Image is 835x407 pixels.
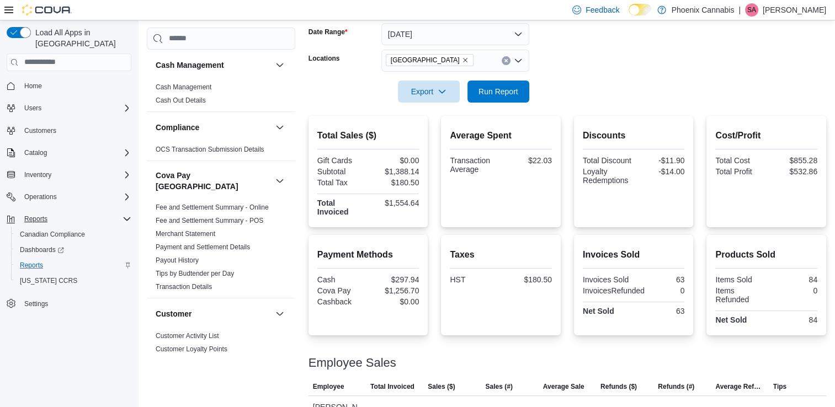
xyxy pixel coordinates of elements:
span: Home [20,79,131,93]
div: Gift Cards [317,156,366,165]
span: SA [747,3,756,17]
a: Cash Out Details [156,97,206,104]
div: Total Discount [583,156,631,165]
span: Inventory [20,168,131,181]
div: Cova Pay [GEOGRAPHIC_DATA] [147,201,295,298]
div: 84 [769,315,817,324]
h2: Taxes [450,248,552,261]
div: 0 [769,286,817,295]
span: Refunds (#) [658,382,694,391]
button: Reports [11,258,136,273]
span: Total Invoiced [370,382,414,391]
h3: Customer [156,308,192,319]
span: Load All Apps in [GEOGRAPHIC_DATA] [31,27,131,49]
button: Cova Pay [GEOGRAPHIC_DATA] [156,170,271,192]
button: Cova Pay [GEOGRAPHIC_DATA] [273,174,286,188]
a: Customers [20,124,61,137]
span: Catalog [20,146,131,159]
h2: Average Spent [450,129,552,142]
div: $0.00 [370,297,419,306]
a: Payment and Settlement Details [156,243,250,251]
div: $180.50 [503,275,552,284]
a: Fee and Settlement Summary - POS [156,217,263,224]
div: Items Refunded [715,286,764,304]
a: Home [20,79,46,93]
span: Feedback [586,4,619,15]
span: Reports [20,212,131,226]
span: Dashboards [20,245,64,254]
span: Merchant Statement [156,229,215,238]
div: $1,388.14 [370,167,419,176]
span: Fee and Settlement Summary - Online [156,203,269,212]
a: Customer Loyalty Points [156,345,227,353]
button: Customer [156,308,271,319]
span: Washington CCRS [15,274,131,287]
span: Average Sale [543,382,584,391]
h2: Payment Methods [317,248,419,261]
span: Home [24,82,42,90]
a: Dashboards [11,242,136,258]
div: 63 [636,307,684,315]
div: $532.86 [769,167,817,176]
div: 84 [769,275,817,284]
span: [GEOGRAPHIC_DATA] [391,55,460,66]
span: Users [24,104,41,113]
div: InvoicesRefunded [583,286,645,295]
button: Inventory [2,167,136,183]
span: Reports [24,215,47,223]
div: Total Profit [715,167,764,176]
a: Transaction Details [156,283,212,291]
label: Date Range [309,28,348,36]
button: Export [398,81,460,103]
div: Cash Management [147,81,295,111]
button: [DATE] [381,23,529,45]
span: Reports [15,259,131,272]
span: Sales ($) [428,382,455,391]
span: Payment and Settlement Details [156,243,250,251]
a: Reports [15,259,47,272]
span: Average Refund [715,382,764,391]
a: Customer Activity List [156,332,219,340]
span: Settings [24,299,48,308]
a: Fee and Settlement Summary - Online [156,203,269,211]
img: Cova [22,4,72,15]
a: Dashboards [15,243,68,256]
span: Canadian Compliance [15,228,131,241]
button: Settings [2,295,136,311]
strong: Net Sold [715,315,747,324]
span: [US_STATE] CCRS [20,276,77,285]
div: HST [450,275,498,284]
div: 63 [636,275,684,284]
button: Reports [2,211,136,227]
p: [PERSON_NAME] [763,3,826,17]
a: Tips by Budtender per Day [156,270,234,277]
div: $1,554.64 [370,199,419,207]
span: Inventory [24,170,51,179]
div: $1,256.70 [370,286,419,295]
span: Refunds ($) [600,382,637,391]
span: Reports [20,261,43,270]
a: Cash Management [156,83,211,91]
div: Cova Pay [317,286,366,295]
button: Customer [273,307,286,320]
a: Payout History [156,256,199,264]
button: Compliance [273,121,286,134]
span: Customers [20,124,131,137]
button: Catalog [2,145,136,160]
h3: Cash Management [156,60,224,71]
div: Sam Abdallah [745,3,758,17]
h2: Discounts [583,129,685,142]
h2: Products Sold [715,248,817,261]
label: Locations [309,54,340,63]
h2: Total Sales ($) [317,129,419,142]
a: Canadian Compliance [15,228,89,241]
div: Transaction Average [450,156,498,174]
button: Run Report [467,81,529,103]
div: $855.28 [769,156,817,165]
span: Export [405,81,453,103]
span: Sales (#) [485,382,512,391]
button: Catalog [20,146,51,159]
div: Customer [147,329,295,400]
